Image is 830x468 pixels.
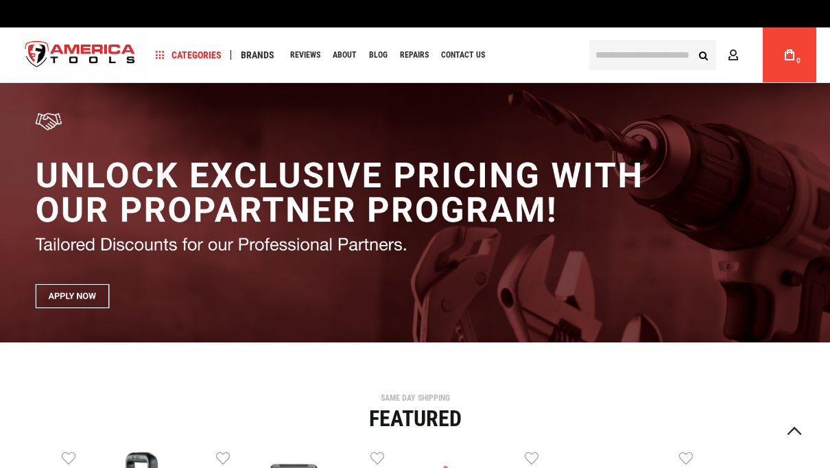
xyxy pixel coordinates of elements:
[10,394,820,402] div: SAME DAY SHIPPING
[241,50,274,60] span: Brands
[290,51,320,59] span: Reviews
[363,46,394,65] a: Blog
[14,30,147,81] a: store logo
[150,46,228,65] a: Categories
[327,46,363,65] a: About
[435,46,491,65] a: Contact Us
[369,51,388,59] span: Blog
[156,50,222,60] span: Categories
[690,42,716,68] button: Search
[333,51,357,59] span: About
[284,46,327,65] a: Reviews
[776,27,803,82] a: 0
[796,57,801,65] span: 0
[400,51,429,59] span: Repairs
[441,51,485,59] span: Contact Us
[14,30,147,81] img: America Tools
[10,408,820,430] div: Featured
[235,46,281,65] a: Brands
[394,46,435,65] a: Repairs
